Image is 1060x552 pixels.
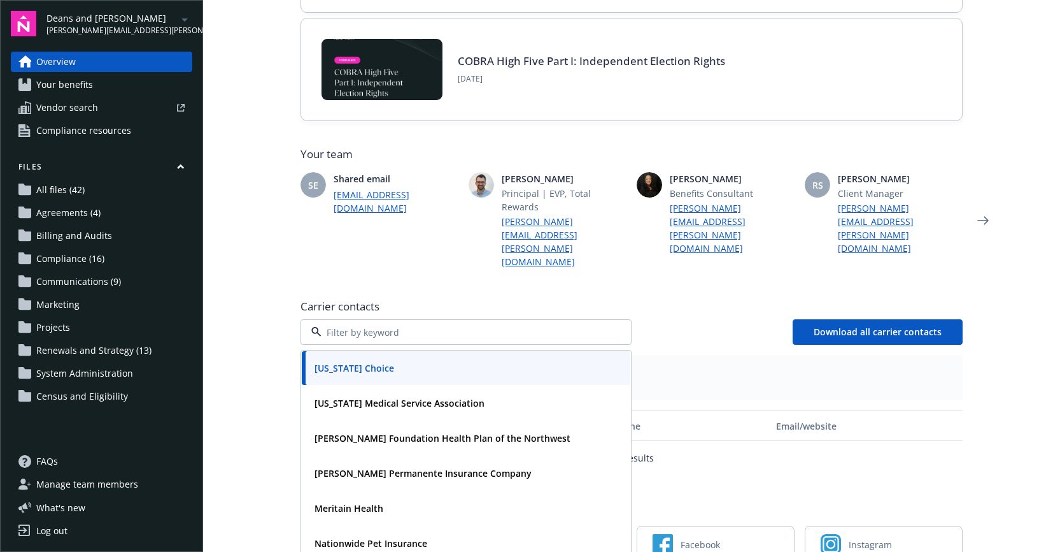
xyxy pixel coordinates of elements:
span: Renewals and Strategy (13) [36,340,152,361]
a: FAQs [11,451,192,472]
a: arrowDropDown [177,11,192,27]
strong: [US_STATE] Medical Service Association [314,397,484,409]
span: Overview [36,52,76,72]
span: [PERSON_NAME] [670,172,795,185]
button: Download all carrier contacts [793,319,963,345]
div: Log out [36,521,67,541]
a: [PERSON_NAME][EMAIL_ADDRESS][PERSON_NAME][DOMAIN_NAME] [670,201,795,255]
p: No results [610,451,654,465]
span: Benefits Consultant [670,187,795,200]
span: Your team [300,147,963,162]
span: Your benefits [36,75,93,95]
span: System Administration [36,363,133,384]
span: Shared email [334,172,458,185]
span: Projects [36,317,70,338]
button: Files [11,161,192,177]
a: Compliance (16) [11,249,192,269]
a: Marketing [11,294,192,315]
span: All files (42) [36,180,85,200]
span: - [311,377,952,390]
strong: [PERSON_NAME] Foundation Health Plan of the Northwest [314,432,570,444]
span: RS [812,178,823,192]
strong: [PERSON_NAME] Permanente Insurance Company [314,467,532,479]
span: FAQs [36,451,58,472]
a: Overview [11,52,192,72]
span: SE [308,178,318,192]
a: Your benefits [11,75,192,95]
span: Instagram [849,538,892,551]
img: photo [469,172,494,198]
span: [PERSON_NAME] [502,172,626,185]
span: Client Manager [838,187,963,200]
a: All files (42) [11,180,192,200]
span: Carrier contacts [300,299,963,314]
a: Renewals and Strategy (13) [11,340,192,361]
a: Projects [11,317,192,338]
span: Deans and [PERSON_NAME] [46,11,177,25]
button: What's new [11,501,106,514]
input: Filter by keyword [322,326,605,339]
strong: [US_STATE] Choice [314,362,394,374]
a: System Administration [11,363,192,384]
span: What ' s new [36,501,85,514]
div: Phone [612,419,765,433]
a: [PERSON_NAME][EMAIL_ADDRESS][PERSON_NAME][DOMAIN_NAME] [502,215,626,268]
a: Agreements (4) [11,203,192,223]
span: [PERSON_NAME] [838,172,963,185]
span: Plan types [311,365,952,377]
a: Compliance resources [11,120,192,141]
a: [EMAIL_ADDRESS][DOMAIN_NAME] [334,188,458,215]
strong: Meritain Health [314,502,383,514]
a: Manage team members [11,474,192,495]
span: Manage team members [36,474,138,495]
span: Billing and Audits [36,226,112,246]
span: [PERSON_NAME][EMAIL_ADDRESS][PERSON_NAME][DOMAIN_NAME] [46,25,177,36]
a: Vendor search [11,98,192,118]
img: BLOG-Card Image - Compliance - COBRA High Five Pt 1 07-18-25.jpg [322,39,442,100]
span: Marketing [36,294,80,315]
span: Compliance resources [36,120,131,141]
button: Deans and [PERSON_NAME][PERSON_NAME][EMAIL_ADDRESS][PERSON_NAME][DOMAIN_NAME]arrowDropDown [46,11,192,36]
span: Compliance (16) [36,249,104,269]
a: Billing and Audits [11,226,192,246]
div: Email/website [776,419,958,433]
strong: Nationwide Pet Insurance [314,537,427,549]
a: [PERSON_NAME][EMAIL_ADDRESS][PERSON_NAME][DOMAIN_NAME] [838,201,963,255]
span: Facebook [681,538,720,551]
a: Next [973,210,993,231]
span: Download all carrier contacts [814,326,942,338]
span: Principal | EVP, Total Rewards [502,187,626,214]
a: Communications (9) [11,272,192,292]
a: COBRA High Five Part I: Independent Election Rights [458,54,725,68]
button: Phone [607,410,770,441]
span: Census and Eligibility [36,386,128,407]
span: Vendor search [36,98,98,118]
img: navigator-logo.svg [11,11,36,36]
span: Communications (9) [36,272,121,292]
span: Agreements (4) [36,203,101,223]
a: Census and Eligibility [11,386,192,407]
img: photo [637,172,662,198]
span: [DATE] [458,73,725,85]
button: Email/website [771,410,963,441]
